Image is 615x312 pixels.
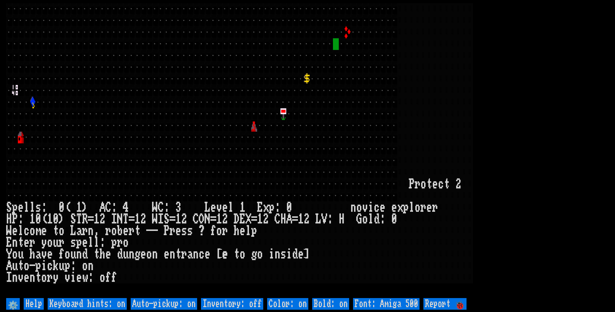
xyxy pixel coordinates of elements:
div: L [70,225,76,237]
div: - [146,225,152,237]
div: s [70,237,76,248]
div: - [152,225,158,237]
div: e [123,225,129,237]
div: 1 [94,213,100,225]
div: o [123,237,129,248]
div: e [41,225,47,237]
div: n [275,248,280,260]
div: N [205,213,210,225]
div: 0 [286,202,292,213]
div: n [12,237,18,248]
div: d [82,248,88,260]
div: 1 [216,213,222,225]
input: ⚙️ [6,298,20,310]
div: l [368,213,374,225]
div: d [374,213,380,225]
div: ) [82,202,88,213]
div: N [117,213,123,225]
div: k [53,260,59,272]
div: i [368,202,374,213]
div: e [391,202,397,213]
div: e [12,225,18,237]
div: n [88,260,94,272]
div: ( [65,202,70,213]
div: T [76,213,82,225]
div: c [438,178,444,190]
div: f [59,248,65,260]
div: p [65,260,70,272]
div: o [257,248,263,260]
div: : [164,202,170,213]
div: e [105,248,111,260]
div: ] [304,248,310,260]
div: : [88,272,94,283]
div: = [88,213,94,225]
div: ? [199,225,205,237]
div: l [94,237,100,248]
div: : [380,213,385,225]
div: d [117,248,123,260]
div: l [30,202,35,213]
div: s [280,248,286,260]
div: c [199,248,205,260]
div: 1 [257,213,263,225]
div: u [59,260,65,272]
div: o [111,225,117,237]
div: 0 [59,202,65,213]
div: : [70,260,76,272]
div: R [82,213,88,225]
div: e [140,248,146,260]
div: O [199,213,205,225]
div: r [59,237,65,248]
div: m [35,225,41,237]
div: e [164,248,170,260]
div: 1 [240,202,245,213]
input: Font: Amiga 500 [353,298,420,310]
div: n [152,248,158,260]
div: t [18,237,24,248]
div: o [41,272,47,283]
div: t [18,260,24,272]
div: t [53,225,59,237]
div: , [94,225,100,237]
div: c [24,225,30,237]
div: r [117,237,123,248]
div: n [88,225,94,237]
div: 2 [455,178,461,190]
div: b [117,225,123,237]
div: o [240,248,245,260]
div: 0 [53,213,59,225]
div: p [12,202,18,213]
div: 0 [391,213,397,225]
div: d [292,248,298,260]
div: n [76,248,82,260]
div: r [432,202,438,213]
div: r [222,225,228,237]
div: : [111,202,117,213]
div: u [53,237,59,248]
div: o [420,178,426,190]
div: o [356,202,362,213]
div: H [6,213,12,225]
div: v [18,272,24,283]
div: e [380,202,385,213]
div: f [105,272,111,283]
div: y [41,237,47,248]
div: 0 [35,213,41,225]
div: i [286,248,292,260]
div: 2 [304,213,310,225]
div: y [53,272,59,283]
div: A [6,260,12,272]
div: l [245,225,251,237]
div: t [444,178,450,190]
div: : [18,213,24,225]
div: 3 [175,202,181,213]
div: r [129,225,135,237]
div: E [6,237,12,248]
div: P [409,178,415,190]
div: P [164,225,170,237]
div: [ [216,248,222,260]
div: e [24,272,30,283]
div: = [251,213,257,225]
div: 1 [76,202,82,213]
